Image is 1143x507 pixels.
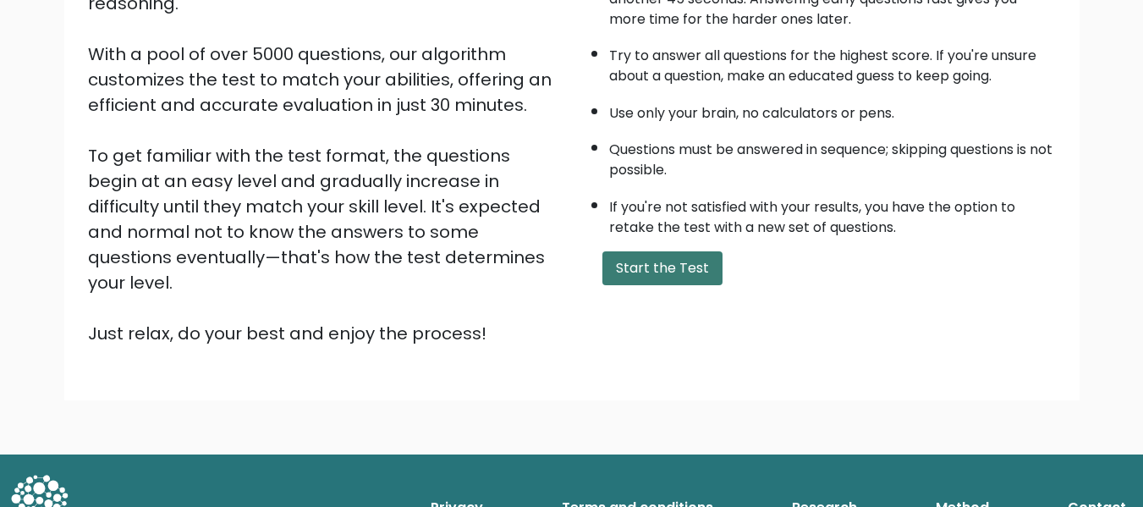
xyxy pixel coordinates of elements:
[609,131,1056,180] li: Questions must be answered in sequence; skipping questions is not possible.
[609,189,1056,238] li: If you're not satisfied with your results, you have the option to retake the test with a new set ...
[609,95,1056,124] li: Use only your brain, no calculators or pens.
[602,251,723,285] button: Start the Test
[609,37,1056,86] li: Try to answer all questions for the highest score. If you're unsure about a question, make an edu...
